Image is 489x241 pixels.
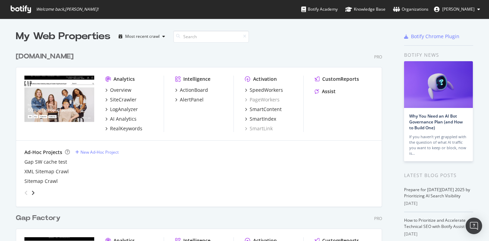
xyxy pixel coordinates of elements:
[24,158,67,165] a: Gap SW cache test
[404,51,473,59] div: Botify news
[345,6,385,13] div: Knowledge Base
[245,116,276,122] a: SmartIndex
[404,172,473,179] div: Latest Blog Posts
[245,106,282,113] a: SmartContent
[175,96,204,103] a: AlertPanel
[24,178,58,185] a: Sitemap Crawl
[16,213,63,223] a: Gap Factory
[442,6,475,12] span: Natalie Bargas
[411,33,459,40] div: Botify Chrome Plugin
[110,96,137,103] div: SiteCrawler
[22,187,31,198] div: angle-left
[24,149,62,156] div: Ad-Hoc Projects
[374,216,382,221] div: Pro
[428,4,486,15] button: [PERSON_NAME]
[105,96,137,103] a: SiteCrawler
[404,61,473,108] img: Why You Need an AI Bot Governance Plan (and How to Build One)
[409,134,468,156] div: If you haven’t yet grappled with the question of what AI traffic you want to keep or block, now is…
[404,200,473,207] div: [DATE]
[374,54,382,60] div: Pro
[16,213,61,223] div: Gap Factory
[315,76,359,83] a: CustomReports
[183,76,210,83] div: Intelligence
[113,76,135,83] div: Analytics
[125,34,160,39] div: Most recent crawl
[180,87,208,94] div: ActionBoard
[75,149,119,155] a: New Ad-Hoc Project
[245,87,283,94] a: SpeedWorkers
[31,189,35,196] div: angle-right
[409,113,463,131] a: Why You Need an AI Bot Governance Plan (and How to Build One)
[245,96,280,103] a: PageWorkers
[322,88,336,95] div: Assist
[105,125,142,132] a: RealKeywords
[301,6,338,13] div: Botify Academy
[404,231,473,237] div: [DATE]
[404,217,466,229] a: How to Prioritize and Accelerate Technical SEO with Botify Assist
[116,31,168,42] button: Most recent crawl
[315,88,336,95] a: Assist
[16,30,110,43] div: My Web Properties
[24,168,69,175] a: XML Sitemap Crawl
[393,6,428,13] div: Organizations
[175,87,208,94] a: ActionBoard
[250,116,276,122] div: SmartIndex
[250,87,283,94] div: SpeedWorkers
[80,149,119,155] div: New Ad-Hoc Project
[24,76,94,131] img: Gap.com
[110,87,131,94] div: Overview
[173,31,249,43] input: Search
[253,76,277,83] div: Activation
[404,33,459,40] a: Botify Chrome Plugin
[105,106,138,113] a: LogAnalyzer
[36,7,98,12] span: Welcome back, [PERSON_NAME] !
[110,125,142,132] div: RealKeywords
[245,125,273,132] a: SmartLink
[404,187,470,199] a: Prepare for [DATE][DATE] 2025 by Prioritizing AI Search Visibility
[250,106,282,113] div: SmartContent
[180,96,204,103] div: AlertPanel
[16,52,76,62] a: [DOMAIN_NAME]
[110,116,137,122] div: AI Analytics
[105,116,137,122] a: AI Analytics
[322,76,359,83] div: CustomReports
[16,52,74,62] div: [DOMAIN_NAME]
[110,106,138,113] div: LogAnalyzer
[466,218,482,234] div: Open Intercom Messenger
[105,87,131,94] a: Overview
